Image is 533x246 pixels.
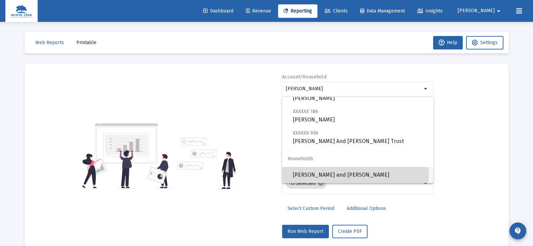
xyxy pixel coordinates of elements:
span: Insights [417,8,443,14]
span: Settings [480,40,498,45]
mat-icon: cancel [318,180,324,186]
button: Settings [466,36,503,49]
a: Data Management [355,4,410,18]
a: Reporting [278,4,317,18]
span: Create PDF [338,229,362,234]
span: [PERSON_NAME] and [PERSON_NAME] [293,167,428,183]
span: Printable [76,40,97,45]
span: Reporting [283,8,312,14]
span: Help [439,40,457,45]
img: reporting-alt [177,138,236,189]
span: XXXXXX 186 [293,109,318,114]
mat-chip: 15 Selected [286,178,327,189]
span: Run Web Report [288,229,323,234]
span: Dashboard [203,8,233,14]
a: Dashboard [198,4,239,18]
button: Create PDF [332,225,368,238]
img: reporting [81,122,173,189]
button: Printable [71,36,102,49]
button: Run Web Report [282,225,329,238]
a: Clients [319,4,353,18]
span: Households [282,151,433,167]
span: Clients [325,8,348,14]
label: Account/Household [282,74,327,80]
a: Revenue [240,4,276,18]
span: Select Custom Period [288,206,334,211]
span: [PERSON_NAME] And [PERSON_NAME] Trust [293,129,428,145]
span: [PERSON_NAME] [458,8,495,14]
button: [PERSON_NAME] [450,4,511,17]
span: Data Management [360,8,405,14]
input: Search or select an account or household [286,86,422,92]
mat-icon: contact_support [514,227,522,235]
button: Help [433,36,463,49]
img: Dashboard [10,4,33,18]
mat-icon: arrow_drop_down [495,4,503,18]
span: Additional Options [347,206,386,211]
button: Web Reports [30,36,69,49]
span: Web Reports [35,40,64,45]
span: XXXXXX 936 [293,130,318,136]
a: Insights [412,4,448,18]
mat-icon: arrow_drop_down [422,179,430,187]
span: [PERSON_NAME] [293,107,428,124]
mat-chip-list: Selection [286,177,422,190]
mat-icon: arrow_drop_down [422,85,430,93]
span: Revenue [246,8,271,14]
